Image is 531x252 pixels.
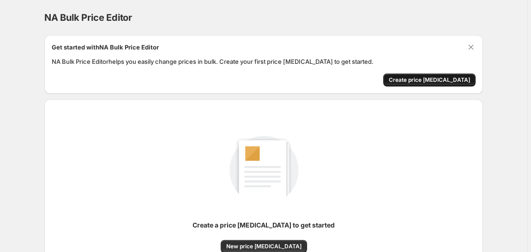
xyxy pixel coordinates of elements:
button: Dismiss card [466,43,476,52]
span: New price [MEDICAL_DATA] [226,243,302,250]
p: NA Bulk Price Editor helps you easily change prices in bulk. Create your first price [MEDICAL_DAT... [52,57,476,66]
h2: Get started with NA Bulk Price Editor [52,43,159,52]
p: Create a price [MEDICAL_DATA] to get started [193,221,335,230]
span: NA Bulk Price Editor [44,12,132,23]
button: Create price change job [383,74,476,86]
span: Create price [MEDICAL_DATA] [389,76,470,84]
